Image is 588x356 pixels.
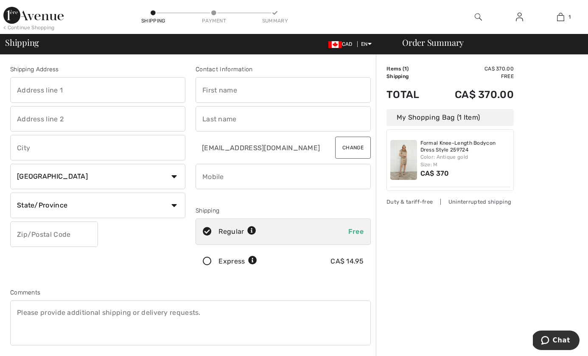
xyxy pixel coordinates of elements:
[509,12,530,22] a: Sign In
[432,80,514,109] td: CA$ 370.00
[533,331,580,352] iframe: Opens a widget where you can chat to one of our agents
[386,73,432,80] td: Shipping
[196,135,327,160] input: E-mail
[392,38,583,47] div: Order Summary
[568,13,571,21] span: 1
[386,198,514,206] div: Duty & tariff-free | Uninterrupted shipping
[202,17,227,25] div: Payment
[218,256,257,266] div: Express
[196,106,371,132] input: Last name
[330,256,364,266] div: CA$ 14.95
[335,137,371,159] button: Change
[10,135,185,160] input: City
[5,38,39,47] span: Shipping
[10,65,185,74] div: Shipping Address
[348,227,364,235] span: Free
[10,77,185,103] input: Address line 1
[196,65,371,74] div: Contact Information
[140,17,166,25] div: Shipping
[432,73,514,80] td: Free
[420,140,510,153] a: Formal Knee-Length Bodycon Dress Style 259724
[218,227,256,237] div: Regular
[540,12,581,22] a: 1
[262,17,288,25] div: Summary
[420,153,510,168] div: Color: Antique gold Size: M
[196,206,371,215] div: Shipping
[3,24,55,31] div: < Continue Shopping
[386,109,514,126] div: My Shopping Bag (1 Item)
[420,169,449,177] span: CA$ 370
[10,106,185,132] input: Address line 2
[404,66,407,72] span: 1
[3,7,64,24] img: 1ère Avenue
[557,12,564,22] img: My Bag
[432,65,514,73] td: CA$ 370.00
[328,41,342,48] img: Canadian Dollar
[361,41,372,47] span: EN
[386,65,432,73] td: Items ( )
[196,164,371,189] input: Mobile
[196,77,371,103] input: First name
[516,12,523,22] img: My Info
[475,12,482,22] img: search the website
[10,288,371,297] div: Comments
[328,41,356,47] span: CAD
[10,221,98,247] input: Zip/Postal Code
[390,140,417,180] img: Formal Knee-Length Bodycon Dress Style 259724
[386,80,432,109] td: Total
